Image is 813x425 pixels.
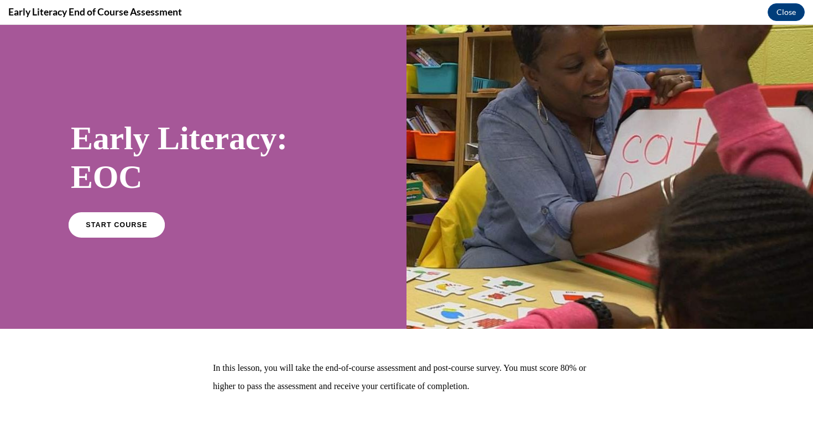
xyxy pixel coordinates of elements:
[71,94,336,171] h1: Early Literacy: EOC
[69,187,165,212] a: START COURSE
[213,334,600,370] p: In this lesson, you will take the end-of-course assessment and post-course survey. You must score...
[8,5,182,19] h4: Early Literacy End of Course Assessment
[86,196,147,204] span: START COURSE
[768,3,805,21] button: Close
